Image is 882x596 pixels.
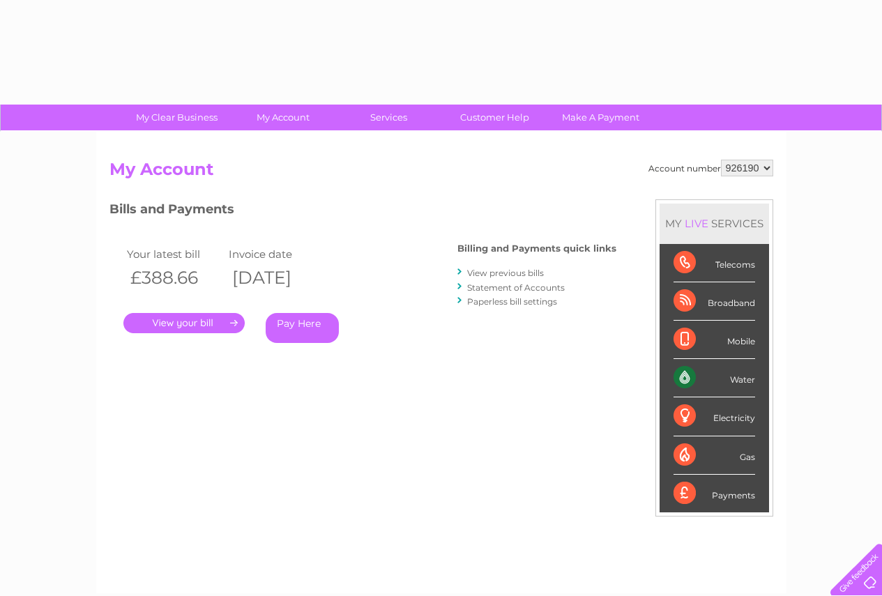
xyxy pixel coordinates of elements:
[467,268,544,278] a: View previous bills
[674,475,755,512] div: Payments
[674,359,755,397] div: Water
[682,217,711,230] div: LIVE
[123,263,225,292] th: £388.66
[674,397,755,436] div: Electricity
[119,105,234,130] a: My Clear Business
[660,204,769,243] div: MY SERVICES
[266,313,339,343] a: Pay Here
[674,244,755,282] div: Telecoms
[674,321,755,359] div: Mobile
[457,243,616,254] h4: Billing and Payments quick links
[109,160,773,186] h2: My Account
[225,105,340,130] a: My Account
[467,282,565,293] a: Statement of Accounts
[331,105,446,130] a: Services
[225,263,327,292] th: [DATE]
[467,296,557,307] a: Paperless bill settings
[674,282,755,321] div: Broadband
[109,199,616,224] h3: Bills and Payments
[543,105,658,130] a: Make A Payment
[648,160,773,176] div: Account number
[123,245,225,263] td: Your latest bill
[123,313,245,333] a: .
[225,245,327,263] td: Invoice date
[437,105,552,130] a: Customer Help
[674,436,755,475] div: Gas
